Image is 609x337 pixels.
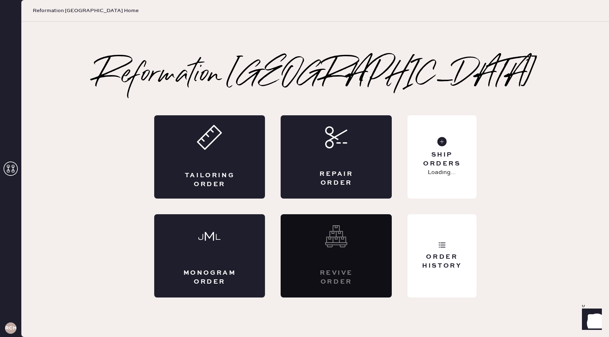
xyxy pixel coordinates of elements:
div: Ship Orders [413,151,470,168]
span: Reformation [GEOGRAPHIC_DATA] Home [33,7,139,14]
iframe: Front Chat [575,305,606,336]
div: Order History [413,253,470,270]
h2: Reformation [GEOGRAPHIC_DATA] [95,61,536,90]
div: Tailoring Order [183,171,237,189]
div: Interested? Contact us at care@hemster.co [281,214,392,297]
p: Loading... [428,168,456,177]
div: Monogram Order [183,269,237,286]
div: Revive order [309,269,363,286]
h3: RCHA [5,326,16,331]
div: Repair Order [309,170,363,188]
